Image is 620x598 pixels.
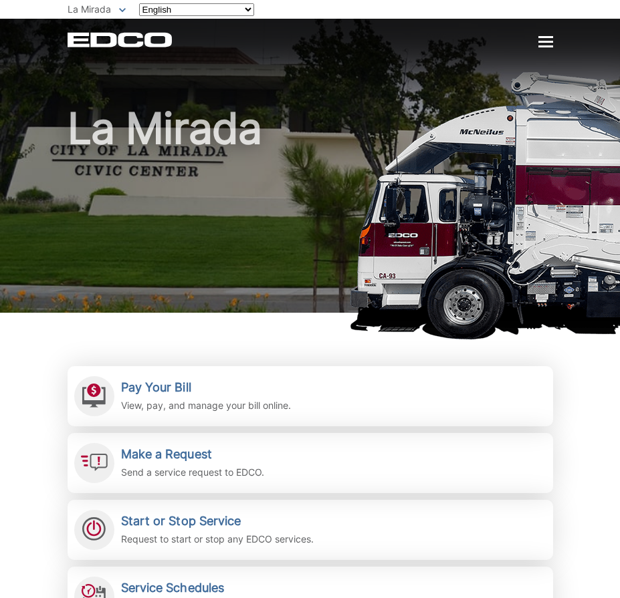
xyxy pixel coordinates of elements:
[121,447,264,462] h2: Make a Request
[68,366,553,426] a: Pay Your Bill View, pay, and manage your bill online.
[139,3,254,16] select: Select a language
[68,433,553,493] a: Make a Request Send a service request to EDCO.
[121,398,291,413] p: View, pay, and manage your bill online.
[68,107,553,319] h1: La Mirada
[68,32,174,47] a: EDCD logo. Return to the homepage.
[68,3,111,15] span: La Mirada
[121,380,291,395] h2: Pay Your Bill
[121,581,324,595] h2: Service Schedules
[121,514,314,529] h2: Start or Stop Service
[121,532,314,547] p: Request to start or stop any EDCO services.
[121,465,264,480] p: Send a service request to EDCO.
